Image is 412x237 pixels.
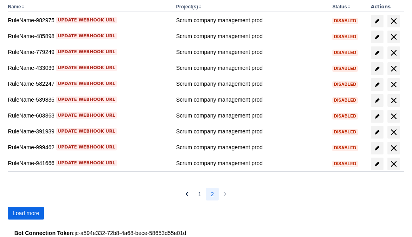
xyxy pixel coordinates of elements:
button: Page 2 [206,188,219,200]
div: RuleName-999462 [8,143,170,151]
span: Update webhook URL [58,144,115,150]
div: Scrum company management prod [176,159,326,167]
span: edit [374,161,380,167]
button: Name [8,4,21,10]
span: delete [389,64,399,73]
button: Previous [181,188,193,200]
div: RuleName-433039 [8,64,170,72]
span: 2 [211,188,214,200]
span: edit [374,18,380,24]
span: Update webhook URL [58,112,115,119]
span: delete [389,48,399,58]
span: delete [389,80,399,89]
span: edit [374,81,380,88]
div: RuleName-982975 [8,16,170,24]
span: delete [389,32,399,42]
span: edit [374,66,380,72]
button: Project(s) [176,4,198,10]
div: Scrum company management prod [176,96,326,104]
span: Load more [13,207,39,220]
div: RuleName-941666 [8,159,170,167]
span: Update webhook URL [58,81,115,87]
span: Update webhook URL [58,128,115,135]
span: Disabled [332,82,358,87]
span: delete [389,16,399,26]
span: Update webhook URL [58,49,115,55]
th: Actions [368,2,404,12]
span: Disabled [332,35,358,39]
span: edit [374,113,380,119]
span: edit [374,129,380,135]
span: Update webhook URL [58,96,115,103]
div: Scrum company management prod [176,80,326,88]
span: Disabled [332,66,358,71]
span: edit [374,97,380,104]
span: delete [389,127,399,137]
div: Scrum company management prod [176,16,326,24]
strong: Bot Connection Token [14,230,73,236]
span: Disabled [332,19,358,23]
span: delete [389,143,399,153]
span: edit [374,34,380,40]
span: Update webhook URL [58,160,115,166]
span: Disabled [332,114,358,118]
span: Disabled [332,50,358,55]
button: Next [219,188,231,200]
span: Update webhook URL [58,33,115,39]
span: Update webhook URL [58,65,115,71]
div: RuleName-539835 [8,96,170,104]
div: Scrum company management prod [176,32,326,40]
div: Scrum company management prod [176,143,326,151]
div: Scrum company management prod [176,112,326,119]
span: Disabled [332,98,358,102]
div: RuleName-779249 [8,48,170,56]
button: Load more [8,207,44,220]
span: edit [374,145,380,151]
div: Scrum company management prod [176,48,326,56]
span: Disabled [332,146,358,150]
button: Status [332,4,347,10]
div: RuleName-603863 [8,112,170,119]
span: delete [389,96,399,105]
button: Page 1 [193,188,206,200]
span: Disabled [332,130,358,134]
nav: Pagination [181,188,231,200]
span: Update webhook URL [58,17,115,23]
span: edit [374,50,380,56]
span: 1 [198,188,201,200]
div: : jc-a594e332-72b8-4a68-bece-58653d55e01d [14,229,398,237]
span: Disabled [332,162,358,166]
div: Scrum company management prod [176,127,326,135]
div: RuleName-391939 [8,127,170,135]
span: delete [389,159,399,169]
div: RuleName-485898 [8,32,170,40]
div: Scrum company management prod [176,64,326,72]
span: delete [389,112,399,121]
div: RuleName-582247 [8,80,170,88]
